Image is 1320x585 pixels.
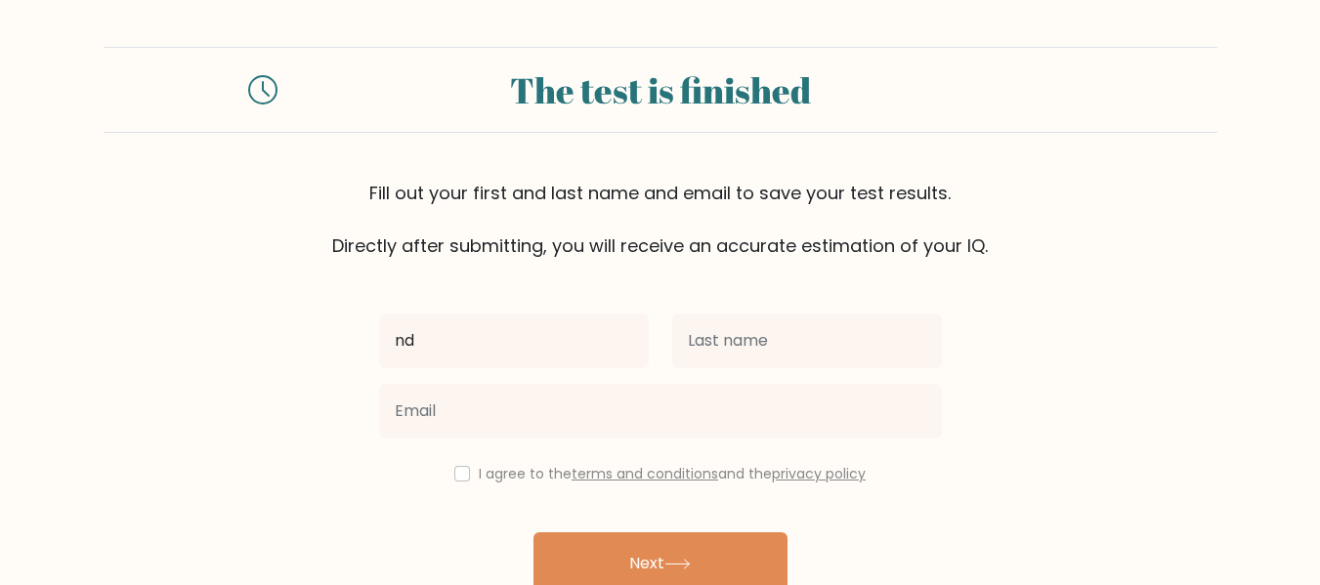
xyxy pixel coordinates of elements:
[301,63,1020,116] div: The test is finished
[104,180,1217,259] div: Fill out your first and last name and email to save your test results. Directly after submitting,...
[379,313,649,368] input: First name
[572,464,718,483] a: terms and conditions
[379,384,942,439] input: Email
[672,313,942,368] input: Last name
[772,464,866,483] a: privacy policy
[479,464,866,483] label: I agree to the and the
